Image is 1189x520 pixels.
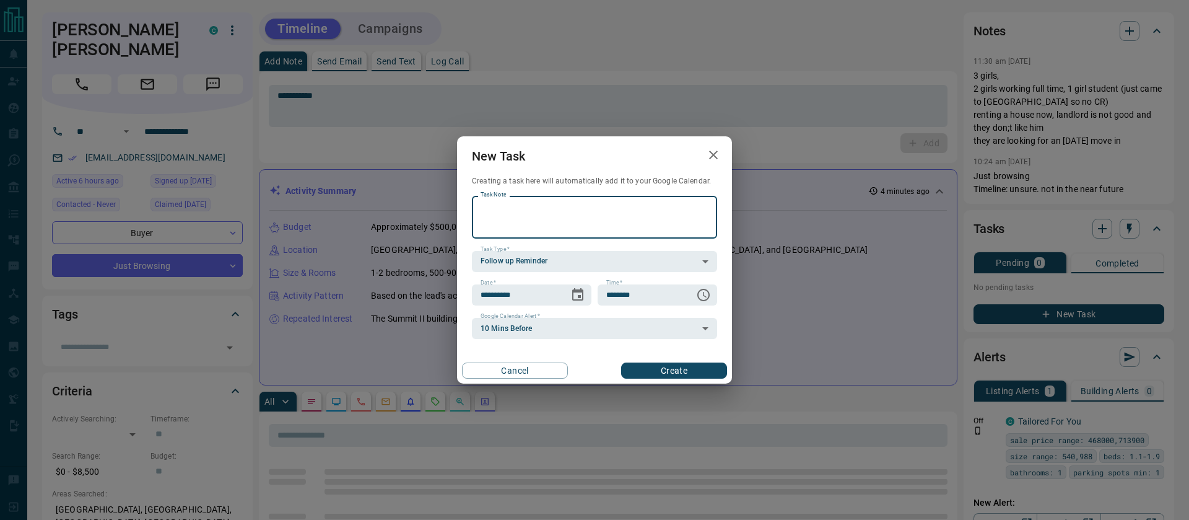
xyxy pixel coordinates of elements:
label: Time [606,279,622,287]
label: Google Calendar Alert [481,312,540,320]
button: Cancel [462,363,568,379]
button: Create [621,363,727,379]
button: Choose time, selected time is 6:00 AM [691,283,716,307]
div: Follow up Reminder [472,251,717,272]
label: Date [481,279,496,287]
label: Task Note [481,191,506,199]
p: Creating a task here will automatically add it to your Google Calendar. [472,176,717,187]
label: Task Type [481,245,510,253]
button: Choose date, selected date is Sep 17, 2025 [565,283,590,307]
div: 10 Mins Before [472,318,717,339]
h2: New Task [457,136,540,176]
